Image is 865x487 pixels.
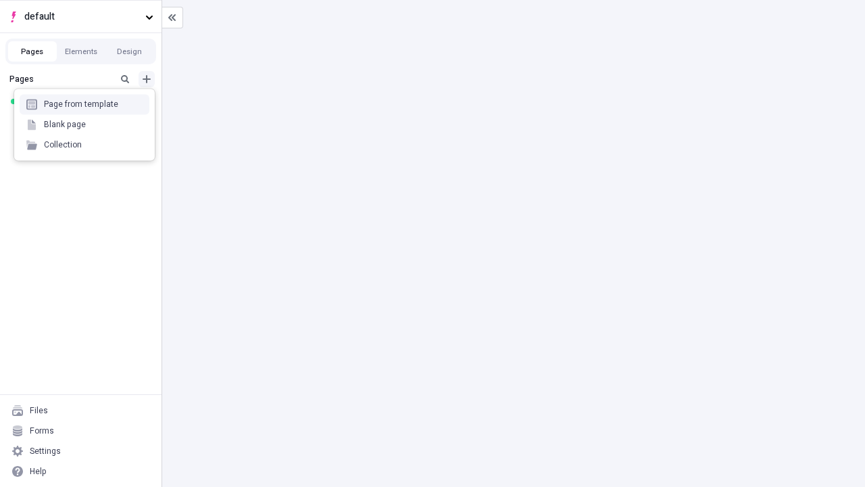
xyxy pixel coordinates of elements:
span: default [24,9,140,24]
div: Files [30,405,48,416]
div: Pages [9,74,112,85]
div: Forms [30,425,54,436]
div: Collection [44,139,82,150]
button: Add new [139,71,155,87]
button: Design [105,41,154,62]
div: Settings [30,446,61,457]
button: Pages [8,41,57,62]
div: Help [30,466,47,477]
div: Blank page [44,119,86,130]
div: Page from template [44,99,118,110]
button: Elements [57,41,105,62]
